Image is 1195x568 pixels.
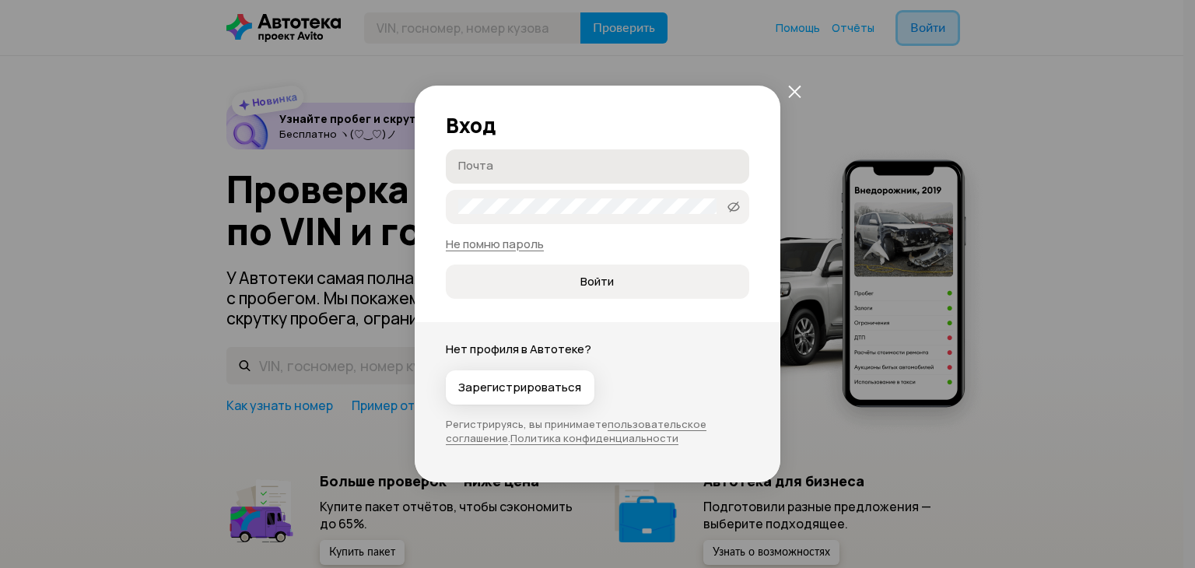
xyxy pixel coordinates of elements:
h2: Вход [446,114,749,137]
p: Регистрируясь, вы принимаете . [446,417,749,445]
a: Не помню пароль [446,236,544,252]
button: Войти [446,265,749,299]
a: Политика конфиденциальности [510,431,678,445]
span: Зарегистрироваться [458,380,581,395]
button: Зарегистрироваться [446,370,594,405]
a: пользовательское соглашение [446,417,706,445]
span: Войти [580,274,614,289]
button: закрыть [780,78,808,106]
input: Почта [458,158,741,174]
p: Нет профиля в Автотеке? [446,341,749,358]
